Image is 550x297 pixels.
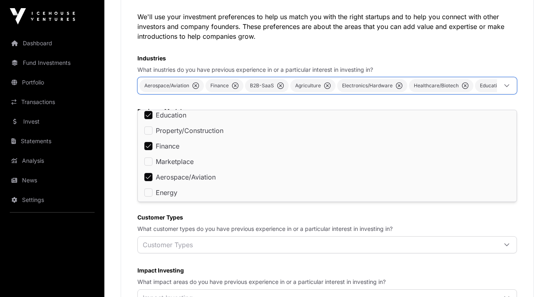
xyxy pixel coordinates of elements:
[137,66,517,74] p: What inustries do you have previous experience in or a particular interest in investing in?
[156,158,194,165] span: Marketplace
[414,81,459,91] div: Healthcare/Biotech
[139,185,515,200] li: Energy
[138,237,198,253] div: Customer Types
[7,113,98,131] a: Invest
[205,79,243,92] div: Finance
[156,189,177,196] span: Energy
[475,79,517,92] div: Education
[137,266,517,275] label: Impact Investing
[509,258,550,297] iframe: Chat Widget
[7,152,98,170] a: Analysis
[7,73,98,91] a: Portfolio
[139,79,204,92] div: Aerospace/Aviation
[7,191,98,209] a: Settings
[137,213,517,222] label: Customer Types
[156,143,179,149] span: Finance
[139,139,515,153] li: Finance
[144,81,189,91] div: Aerospace/Aviation
[156,112,186,118] span: Education
[480,81,503,91] div: Education
[7,132,98,150] a: Statements
[137,278,517,286] p: What impact areas do you have previous experience in or a particular interest in investing in?
[156,127,223,134] span: Property/Construction
[7,54,98,72] a: Fund Investments
[139,170,515,184] li: Aerospace/Aviation
[139,154,515,169] li: Marketplace
[10,8,75,24] img: Icehouse Ventures Logo
[290,79,336,92] div: Agriculture
[156,174,216,180] span: Aerospace/Aviation
[409,79,473,92] div: Healthcare/Biotech
[139,108,515,122] li: Education
[137,107,517,115] label: Business Models
[295,81,321,91] div: Agriculture
[137,225,517,233] p: What customer types do you have previous experience in or a particular interest in investing in?
[139,123,515,138] li: Property/Construction
[137,54,517,62] label: Industries
[210,81,229,91] div: Finance
[342,81,393,91] div: Electronics/Hardware
[250,81,274,91] div: B2B-SaaS
[137,12,517,41] p: We'll use your investment preferences to help us match you with the right startups and to help yo...
[245,79,289,92] div: B2B-SaaS
[7,34,98,52] a: Dashboard
[337,79,407,92] div: Electronics/Hardware
[7,171,98,189] a: News
[7,93,98,111] a: Transactions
